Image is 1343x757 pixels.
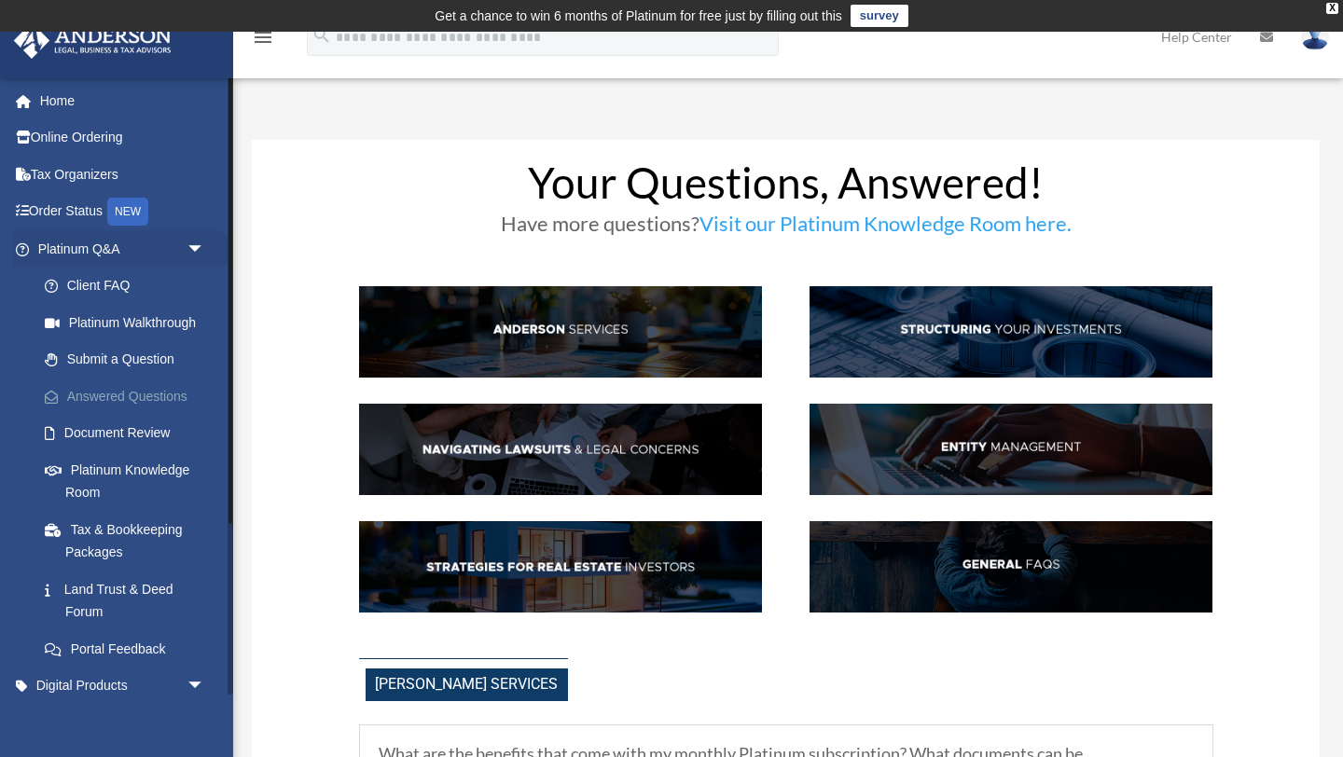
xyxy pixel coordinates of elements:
[359,521,763,612] img: StratsRE_hdr
[26,630,233,668] a: Portal Feedback
[312,25,332,46] i: search
[699,211,1072,245] a: Visit our Platinum Knowledge Room here.
[359,213,1213,243] h3: Have more questions?
[107,198,148,226] div: NEW
[13,230,233,268] a: Platinum Q&Aarrow_drop_down
[252,33,274,48] a: menu
[26,341,233,378] a: Submit a Question
[13,668,233,705] a: Digital Productsarrow_drop_down
[8,22,177,59] img: Anderson Advisors Platinum Portal
[13,119,233,157] a: Online Ordering
[26,451,233,511] a: Platinum Knowledge Room
[359,404,763,495] img: NavLaw_hdr
[252,26,274,48] i: menu
[13,156,233,193] a: Tax Organizers
[366,668,568,701] span: [PERSON_NAME] Services
[13,82,233,119] a: Home
[26,268,224,305] a: Client FAQ
[26,304,233,341] a: Platinum Walkthrough
[26,415,233,452] a: Document Review
[1326,3,1338,14] div: close
[26,378,233,415] a: Answered Questions
[26,571,233,630] a: Land Trust & Deed Forum
[187,230,224,268] span: arrow_drop_down
[810,521,1213,612] img: GenFAQ_hdr
[359,161,1213,213] h1: Your Questions, Answered!
[435,5,842,27] div: Get a chance to win 6 months of Platinum for free just by filling out this
[1301,23,1329,50] img: User Pic
[810,286,1213,378] img: StructInv_hdr
[851,5,908,27] a: survey
[359,286,763,378] img: AndServ_hdr
[187,668,224,706] span: arrow_drop_down
[810,404,1213,495] img: EntManag_hdr
[26,511,233,571] a: Tax & Bookkeeping Packages
[13,193,233,231] a: Order StatusNEW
